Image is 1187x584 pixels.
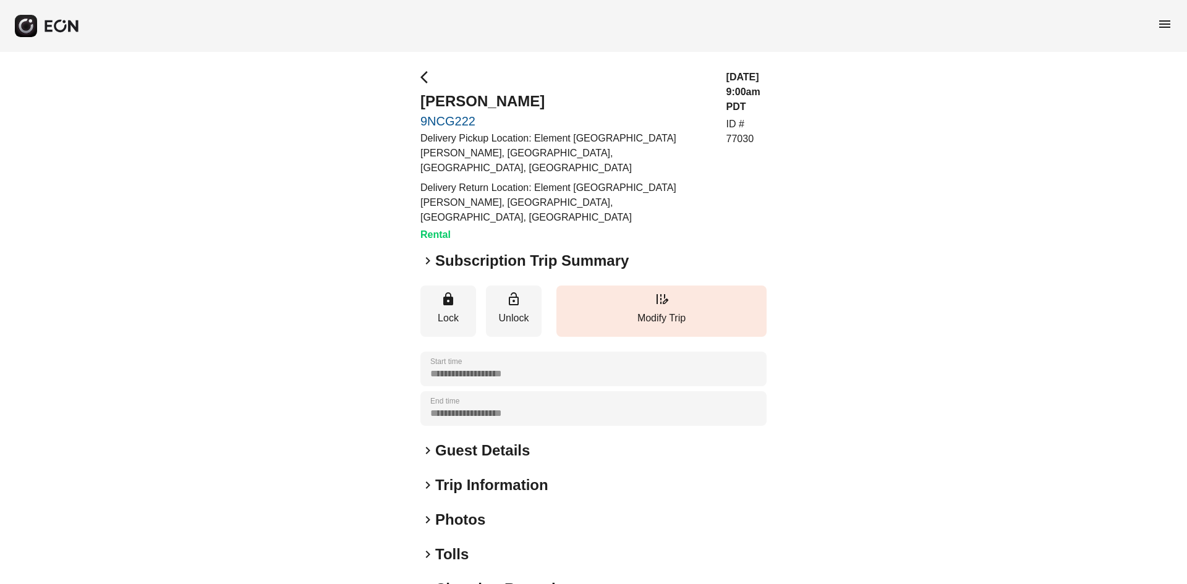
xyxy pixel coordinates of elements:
span: keyboard_arrow_right [420,512,435,527]
p: Unlock [492,311,535,326]
h2: Subscription Trip Summary [435,251,629,271]
p: Lock [427,311,470,326]
span: lock [441,292,456,307]
button: Unlock [486,286,542,337]
button: Lock [420,286,476,337]
p: Delivery Return Location: Element [GEOGRAPHIC_DATA][PERSON_NAME], [GEOGRAPHIC_DATA], [GEOGRAPHIC_... [420,180,712,225]
span: keyboard_arrow_right [420,547,435,562]
a: 9NCG222 [420,114,712,129]
span: keyboard_arrow_right [420,253,435,268]
h2: Tolls [435,544,469,564]
h3: Rental [420,227,712,242]
p: Modify Trip [563,311,760,326]
h2: Guest Details [435,441,530,460]
h2: Photos [435,510,485,530]
span: keyboard_arrow_right [420,478,435,493]
h2: Trip Information [435,475,548,495]
span: menu [1157,17,1172,32]
p: ID # 77030 [726,117,767,146]
p: Delivery Pickup Location: Element [GEOGRAPHIC_DATA][PERSON_NAME], [GEOGRAPHIC_DATA], [GEOGRAPHIC_... [420,131,712,176]
h2: [PERSON_NAME] [420,91,712,111]
span: keyboard_arrow_right [420,443,435,458]
span: arrow_back_ios [420,70,435,85]
h3: [DATE] 9:00am PDT [726,70,767,114]
span: edit_road [654,292,669,307]
span: lock_open [506,292,521,307]
button: Modify Trip [556,286,767,337]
